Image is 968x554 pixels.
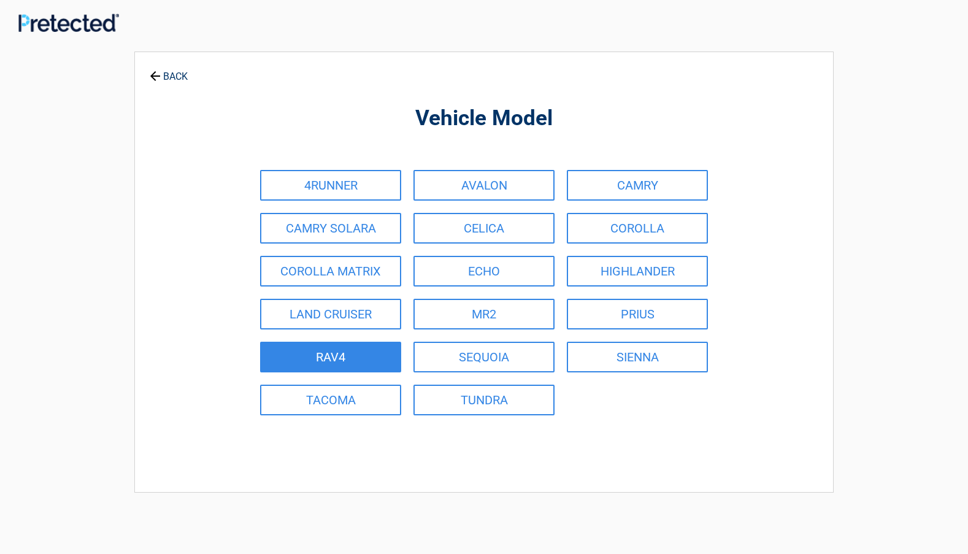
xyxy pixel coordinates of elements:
a: TACOMA [260,385,401,415]
a: HIGHLANDER [567,256,708,287]
a: COROLLA MATRIX [260,256,401,287]
a: PRIUS [567,299,708,329]
a: BACK [147,60,190,82]
a: CELICA [413,213,555,244]
a: TUNDRA [413,385,555,415]
a: MR2 [413,299,555,329]
a: RAV4 [260,342,401,372]
a: COROLLA [567,213,708,244]
a: 4RUNNER [260,170,401,201]
h2: Vehicle Model [202,104,766,133]
a: SEQUOIA [413,342,555,372]
a: CAMRY SOLARA [260,213,401,244]
a: CAMRY [567,170,708,201]
a: ECHO [413,256,555,287]
img: Main Logo [18,13,119,32]
a: AVALON [413,170,555,201]
a: SIENNA [567,342,708,372]
a: LAND CRUISER [260,299,401,329]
